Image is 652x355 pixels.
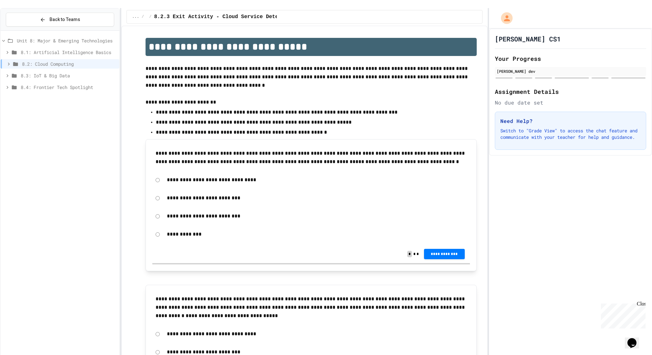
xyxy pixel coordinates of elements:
iframe: chat widget [598,301,646,328]
span: ... [132,14,139,19]
span: 8.3: IoT & Big Data [21,72,117,79]
iframe: chat widget [625,329,646,349]
h3: Need Help? [500,117,641,125]
h2: Your Progress [495,54,646,63]
h1: [PERSON_NAME] CS1 [495,34,561,43]
span: 8.1: Artificial Intelligence Basics [21,49,117,56]
span: 8.2.3 Exit Activity - Cloud Service Detective [154,13,294,21]
div: [PERSON_NAME] dev [497,68,644,74]
div: My Account [494,11,514,26]
p: Switch to "Grade View" to access the chat feature and communicate with your teacher for help and ... [500,128,641,140]
div: Chat with us now!Close [3,3,45,41]
span: / [149,14,151,19]
div: No due date set [495,99,646,106]
button: Back to Teams [6,13,114,27]
span: Unit 8: Major & Emerging Technologies [17,37,117,44]
span: 8.2: Cloud Computing [22,61,117,67]
h2: Assignment Details [495,87,646,96]
span: Back to Teams [49,16,80,23]
span: / [142,14,144,19]
span: 8.4: Frontier Tech Spotlight [21,84,117,91]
